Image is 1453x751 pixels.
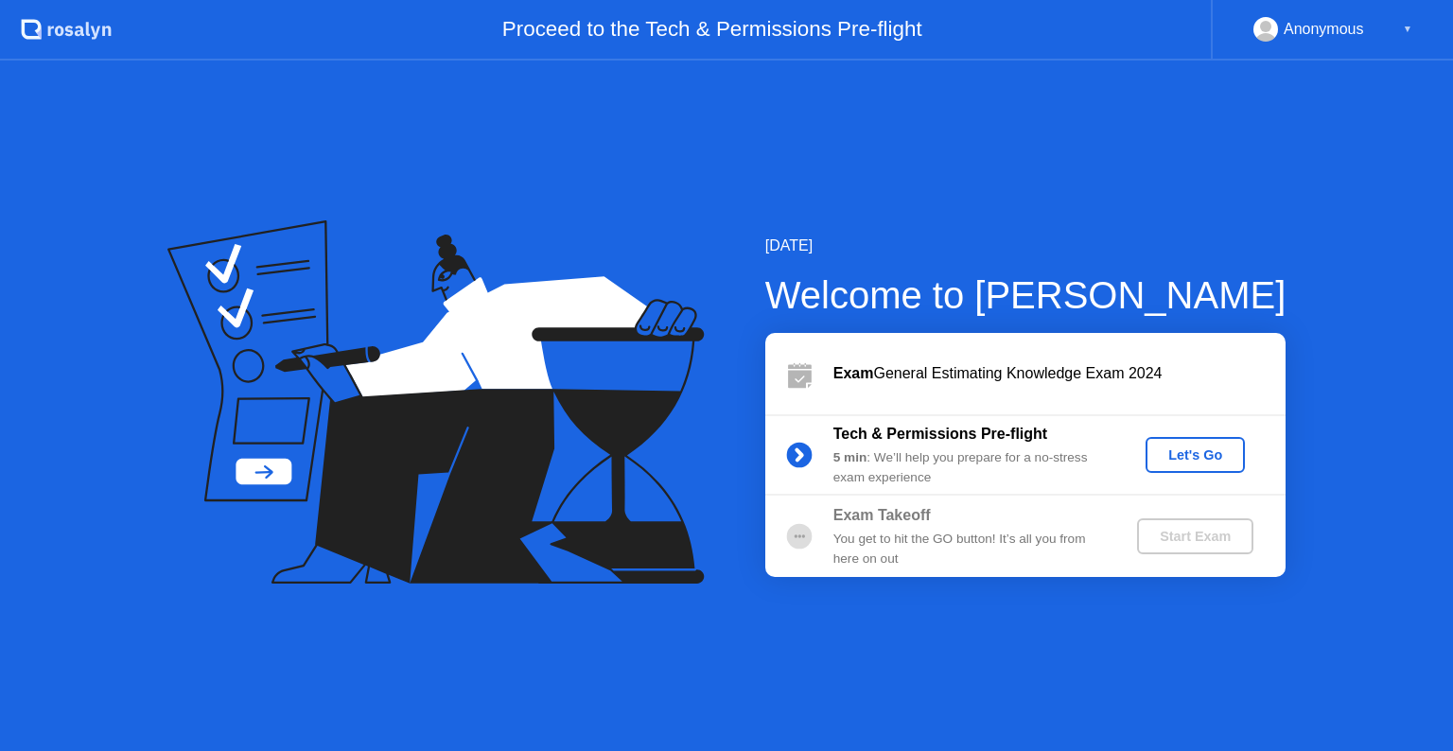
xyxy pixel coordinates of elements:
div: [DATE] [765,235,1287,257]
button: Start Exam [1137,518,1253,554]
div: Start Exam [1145,529,1246,544]
button: Let's Go [1146,437,1245,473]
b: 5 min [833,450,867,464]
b: Tech & Permissions Pre-flight [833,426,1047,442]
b: Exam [833,365,874,381]
div: You get to hit the GO button! It’s all you from here on out [833,530,1106,568]
div: Anonymous [1284,17,1364,42]
div: Welcome to [PERSON_NAME] [765,267,1287,323]
div: General Estimating Knowledge Exam 2024 [833,362,1286,385]
div: ▼ [1403,17,1412,42]
b: Exam Takeoff [833,507,931,523]
div: : We’ll help you prepare for a no-stress exam experience [833,448,1106,487]
div: Let's Go [1153,447,1237,463]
